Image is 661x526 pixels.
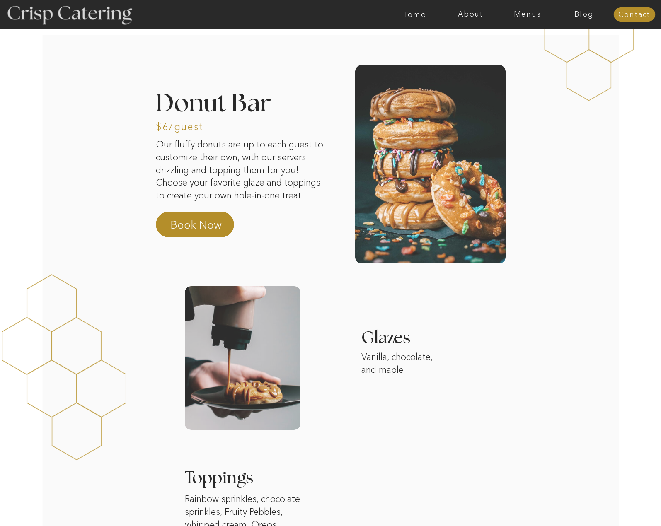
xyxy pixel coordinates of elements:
[185,470,334,490] h3: Toppings
[613,11,655,19] a: Contact
[170,217,243,237] a: Book Now
[156,138,331,203] p: Our fluffy donuts are up to each guest to customize their own, with our servers drizzling and top...
[156,92,344,113] h2: Donut Bar
[556,10,613,19] a: Blog
[156,122,227,133] h3: $6/guest
[361,330,477,352] h3: Glazes
[442,10,499,19] a: About
[361,351,449,401] p: Vanilla, chocolate, and maple
[385,10,442,19] a: Home
[499,10,556,19] a: Menus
